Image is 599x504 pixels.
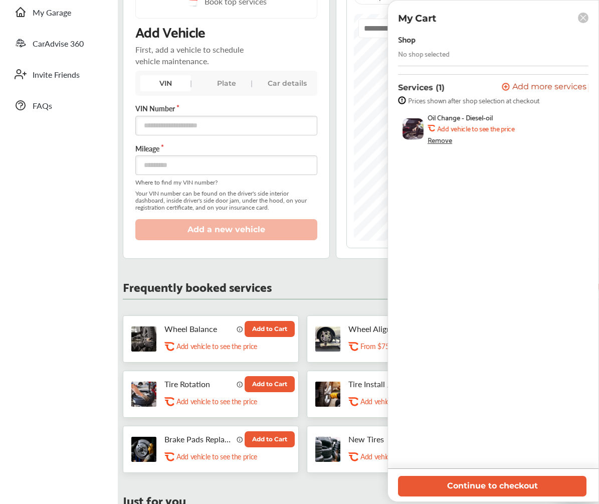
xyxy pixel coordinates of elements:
p: Wheel Alignment [348,324,417,333]
p: Add vehicle to see the price [176,397,257,406]
img: info-strock.ef5ea3fe.svg [398,96,406,104]
p: Frequently booked services [123,281,272,291]
p: First, add a vehicle to schedule vehicle maintenance. [135,44,263,67]
span: CarAdvise 360 [33,38,103,49]
a: CarAdvise 360 [9,30,108,56]
span: Your VIN number can be found on the driver's side interior dashboard, inside driver's side door j... [135,190,317,211]
button: Add to Cart [245,321,295,337]
p: Services (1) [398,83,445,92]
img: new-tires-thumb.jpg [315,437,340,462]
img: brake-pads-replacement-thumb.jpg [131,437,156,462]
p: Add vehicle to see the price [176,452,257,461]
a: FAQs [9,92,108,118]
a: Invite Friends [9,61,108,87]
span: Prices shown after shop selection at checkout [408,96,539,104]
button: Add to Cart [245,431,295,447]
img: tire-wheel-balance-thumb.jpg [131,326,156,352]
div: VIN [140,75,191,91]
span: Oil Change - Diesel-oil [428,113,493,121]
button: Add more services [502,83,586,92]
span: Where to find my VIN number? [135,179,317,186]
div: No shop selected [398,50,450,58]
button: Continue to checkout [398,476,586,496]
button: Add to Cart [245,376,295,392]
img: info_icon_vector.svg [237,436,244,443]
img: info_icon_vector.svg [237,381,244,388]
p: Add Vehicle [135,23,205,40]
img: tire-install-swap-tires-thumb.jpg [315,382,340,407]
div: Plate [201,75,252,91]
span: My Garage [33,7,103,18]
p: Wheel Balance [164,324,233,333]
label: Mileage [135,143,317,153]
p: Tire Install / Swap Tires [348,379,417,389]
div: Shop [398,32,416,46]
p: Tire Rotation [164,379,233,389]
span: FAQs [33,100,103,111]
p: Add vehicle to see the price [176,342,257,351]
a: Add more services [502,83,588,92]
canvas: Map [354,14,587,241]
span: Invite Friends [33,69,103,80]
div: Car details [262,75,312,91]
p: Add vehicle to see the price [360,397,441,406]
img: oil-change-thumb.jpg [403,118,424,139]
div: Remove [428,136,452,144]
img: wheel-alignment-thumb.jpg [315,326,340,352]
img: tire-rotation-thumb.jpg [131,382,156,407]
img: info_icon_vector.svg [237,325,244,332]
label: VIN Number [135,103,317,113]
p: From $75.00 - $150.00 [360,342,429,351]
b: Add vehicle to see the price [437,124,515,132]
p: My Cart [398,13,436,24]
span: Add more services [512,83,586,92]
p: Add vehicle to see the price [360,452,441,461]
p: Brake Pads Replacement [164,434,233,444]
p: New Tires [348,434,417,444]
